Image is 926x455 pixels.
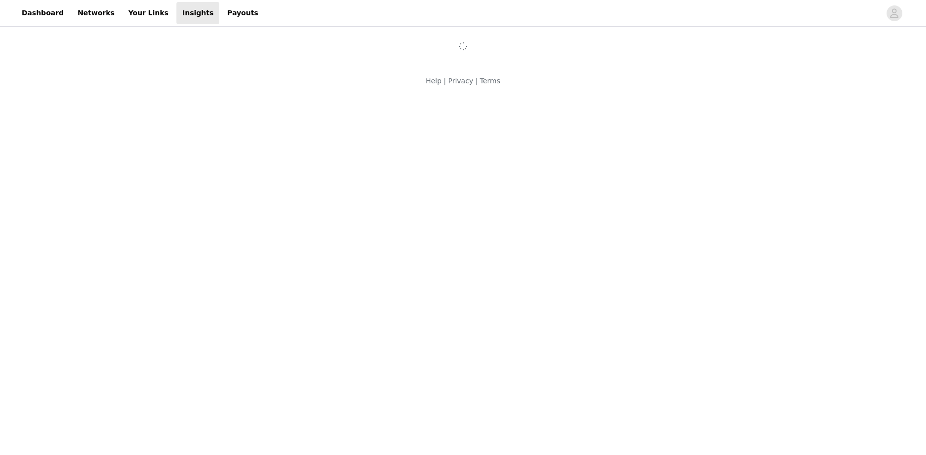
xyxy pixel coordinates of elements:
[890,5,899,21] div: avatar
[476,77,478,85] span: |
[426,77,442,85] a: Help
[221,2,264,24] a: Payouts
[448,77,473,85] a: Privacy
[444,77,446,85] span: |
[176,2,219,24] a: Insights
[16,2,69,24] a: Dashboard
[71,2,120,24] a: Networks
[480,77,500,85] a: Terms
[122,2,174,24] a: Your Links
